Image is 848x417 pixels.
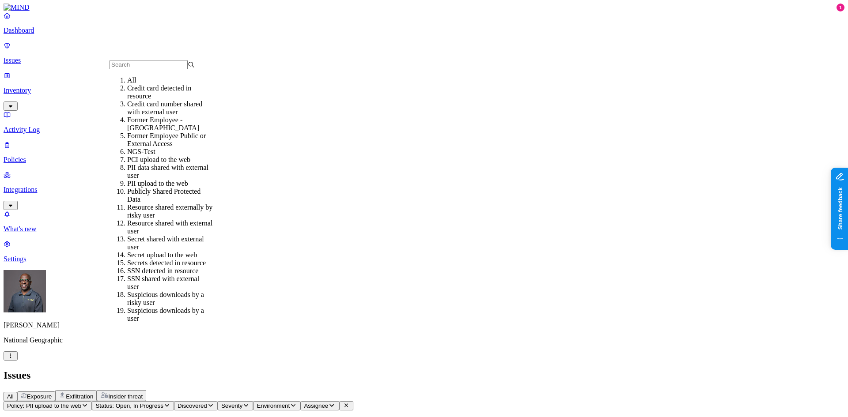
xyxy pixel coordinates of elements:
span: Status: Open, In Progress [95,402,163,409]
a: What's new [4,210,844,233]
div: Secrets detected in resource [127,259,212,267]
a: Settings [4,240,844,263]
p: Inventory [4,86,844,94]
div: Suspicious downloads by a risky user [127,291,212,307]
p: What's new [4,225,844,233]
a: Dashboard [4,11,844,34]
p: Integrations [4,186,844,194]
p: Settings [4,255,844,263]
div: Secret upload to the web [127,251,212,259]
span: Assignee [304,402,328,409]
a: Integrations [4,171,844,209]
div: Credit card number shared with external user [127,100,212,116]
a: Issues [4,41,844,64]
span: Insider threat [108,393,143,400]
a: Inventory [4,71,844,109]
div: All [127,76,212,84]
span: All [7,393,14,400]
p: Dashboard [4,26,844,34]
a: Activity Log [4,111,844,134]
p: National Geographic [4,336,844,344]
div: Resource shared with external user [127,219,212,235]
div: Credit card detected in resource [127,84,212,100]
input: Search [110,60,188,69]
p: Activity Log [4,126,844,134]
p: [PERSON_NAME] [4,321,844,329]
a: Policies [4,141,844,164]
h2: Issues [4,369,844,381]
div: Former Employee Public or External Access [127,132,212,148]
a: MIND [4,4,844,11]
div: PCI upload to the web [127,156,212,164]
div: PII data shared with external user [127,164,212,180]
div: NGS-Test [127,148,212,156]
div: SSN detected in resource [127,267,212,275]
img: MIND [4,4,30,11]
span: Discovered [178,402,207,409]
div: Suspicious downloads by a user [127,307,212,323]
p: Issues [4,56,844,64]
div: Resource shared externally by risky user [127,203,212,219]
span: Exfiltration [66,393,93,400]
img: Gregory Thomas [4,270,46,312]
div: PII upload to the web [127,180,212,188]
div: Secret shared with external user [127,235,212,251]
div: Former Employee -[GEOGRAPHIC_DATA] [127,116,212,132]
span: Exposure [27,393,52,400]
div: SSN shared with external user [127,275,212,291]
span: Environment [257,402,290,409]
span: Severity [221,402,242,409]
div: 1 [837,4,844,11]
p: Policies [4,156,844,164]
div: Publicly Shared Protected Data [127,188,212,203]
span: Policy: PII upload to the web [7,402,81,409]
